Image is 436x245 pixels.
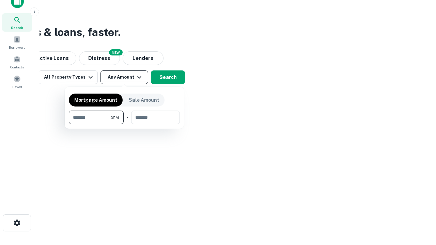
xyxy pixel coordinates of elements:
p: Mortgage Amount [74,96,117,104]
p: Sale Amount [129,96,159,104]
span: $1M [111,114,119,120]
div: - [126,111,128,124]
iframe: Chat Widget [402,191,436,223]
